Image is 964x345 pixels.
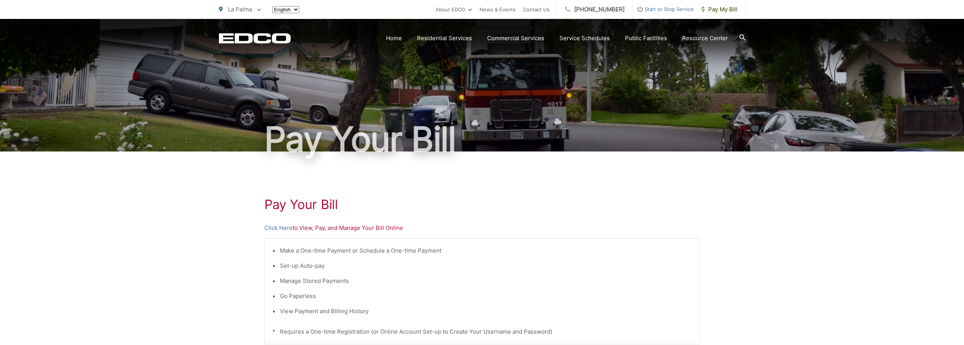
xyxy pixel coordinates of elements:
[219,120,745,158] h1: Pay Your Bill
[264,223,292,233] a: Click Here
[386,34,402,43] a: Home
[487,34,544,43] a: Commercial Services
[559,34,610,43] a: Service Schedules
[272,327,692,336] p: * Requires a One-time Registration (or Online Account Set-up to Create Your Username and Password)
[280,261,692,270] li: Set-up Auto-pay
[280,246,692,255] li: Make a One-time Payment or Schedule a One-time Payment
[702,5,737,14] span: Pay My Bill
[264,223,700,233] p: to View, Pay, and Manage Your Bill Online
[228,6,252,13] span: La Palma
[219,33,291,44] a: EDCD logo. Return to the homepage.
[480,5,516,14] a: News & Events
[625,34,667,43] a: Public Facilities
[280,276,692,286] li: Manage Stored Payments
[280,292,692,301] li: Go Paperless
[264,197,700,212] h1: Pay Your Bill
[417,34,472,43] a: Residential Services
[280,307,692,316] li: View Payment and Billing History
[436,5,472,14] a: About EDCO
[272,6,299,13] select: Select a language
[523,5,550,14] a: Contact Us
[682,34,728,43] a: Resource Center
